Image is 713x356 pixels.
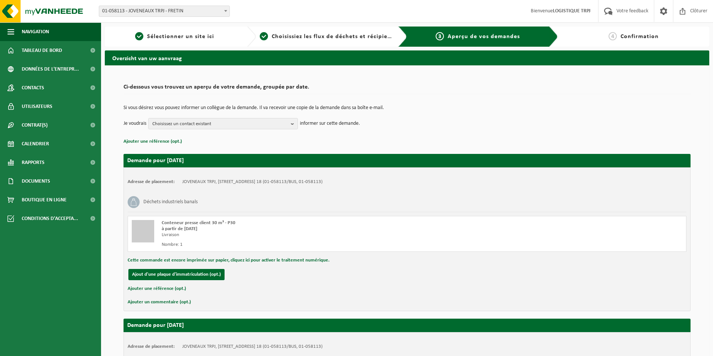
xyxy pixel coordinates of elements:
[135,32,143,40] span: 1
[22,97,52,116] span: Utilisateurs
[182,344,323,350] td: JOVENEAUX TRPJ, [STREET_ADDRESS] 18 (01-058113/BUS, 01-058113)
[609,32,617,40] span: 4
[22,22,49,41] span: Navigation
[22,116,48,134] span: Contrat(s)
[128,344,175,349] strong: Adresse de placement:
[128,269,225,280] button: Ajout d'une plaque d'immatriculation (opt.)
[124,105,691,111] p: Si vous désirez vous pouvez informer un collègue de la demande. Il va recevoir une copie de la de...
[300,118,360,129] p: informer sur cette demande.
[553,8,591,14] strong: LOGISTIQUE TRPJ
[162,232,437,238] div: Livraison
[22,41,62,60] span: Tableau de bord
[105,50,709,65] h2: Overzicht van uw aanvraag
[143,196,198,208] h3: Déchets industriels banals
[621,34,659,40] span: Confirmation
[260,32,392,41] a: 2Choisissiez les flux de déchets et récipients
[22,172,50,191] span: Documents
[127,158,184,164] strong: Demande pour [DATE]
[448,34,520,40] span: Aperçu de vos demandes
[128,284,186,294] button: Ajouter une référence (opt.)
[99,6,230,17] span: 01-058113 - JOVENEAUX TRPJ - FRETIN
[22,209,78,228] span: Conditions d'accepta...
[148,118,298,129] button: Choisissez un contact existant
[127,322,184,328] strong: Demande pour [DATE]
[182,179,323,185] td: JOVENEAUX TRPJ, [STREET_ADDRESS] 18 (01-058113/BUS, 01-058113)
[162,242,437,248] div: Nombre: 1
[22,153,45,172] span: Rapports
[272,34,396,40] span: Choisissiez les flux de déchets et récipients
[22,60,79,78] span: Données de l'entrepr...
[436,32,444,40] span: 3
[128,297,191,307] button: Ajouter un commentaire (opt.)
[124,84,691,94] h2: Ci-dessous vous trouvez un aperçu de votre demande, groupée par date.
[128,179,175,184] strong: Adresse de placement:
[128,256,329,265] button: Cette commande est encore imprimée sur papier, cliquez ici pour activer le traitement numérique.
[260,32,268,40] span: 2
[152,118,288,130] span: Choisissez un contact existant
[22,78,44,97] span: Contacts
[109,32,241,41] a: 1Sélectionner un site ici
[22,134,49,153] span: Calendrier
[162,220,235,225] span: Conteneur presse client 30 m³ - P30
[124,137,182,146] button: Ajouter une référence (opt.)
[22,191,67,209] span: Boutique en ligne
[124,118,146,129] p: Je voudrais
[99,6,229,16] span: 01-058113 - JOVENEAUX TRPJ - FRETIN
[162,226,197,231] strong: à partir de [DATE]
[147,34,214,40] span: Sélectionner un site ici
